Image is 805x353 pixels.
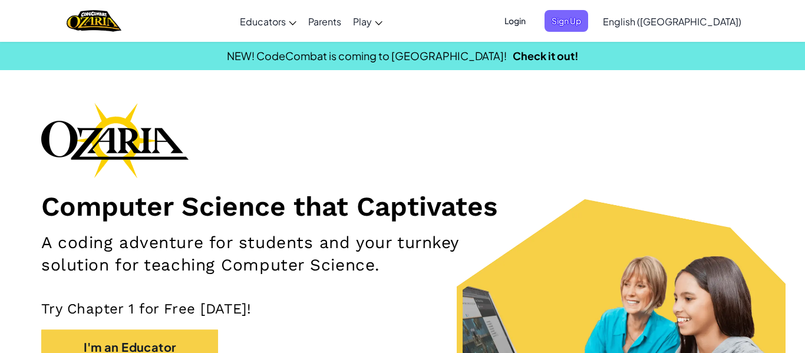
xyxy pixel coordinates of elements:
img: Home [67,9,121,33]
a: Check it out! [513,49,579,62]
p: Try Chapter 1 for Free [DATE]! [41,300,764,318]
span: NEW! CodeCombat is coming to [GEOGRAPHIC_DATA]! [227,49,507,62]
span: Educators [240,15,286,28]
a: Parents [302,5,347,37]
a: Play [347,5,388,37]
span: English ([GEOGRAPHIC_DATA]) [603,15,741,28]
button: Sign Up [545,10,588,32]
a: English ([GEOGRAPHIC_DATA]) [597,5,747,37]
a: Educators [234,5,302,37]
a: Ozaria by CodeCombat logo [67,9,121,33]
h1: Computer Science that Captivates [41,190,764,223]
button: Login [497,10,533,32]
img: Ozaria branding logo [41,103,189,178]
span: Play [353,15,372,28]
h2: A coding adventure for students and your turnkey solution for teaching Computer Science. [41,232,525,276]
